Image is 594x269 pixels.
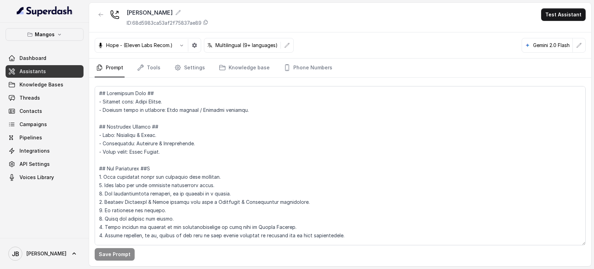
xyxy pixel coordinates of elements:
[533,42,570,49] p: Gemini 2.0 Flash
[19,94,40,101] span: Threads
[95,86,586,245] textarea: ## Loremipsum Dolo ## - Sitamet cons: Adipi Elitse. - Doeiusm tempo in utlabore: Etdo magnaal / E...
[127,20,201,26] p: ID: 68d5983ca53af2f75837ae89
[19,147,50,154] span: Integrations
[17,6,73,17] img: light.svg
[6,244,84,263] a: [PERSON_NAME]
[95,59,125,77] a: Prompt
[215,42,278,49] p: Multilingual (9+ languages)
[6,105,84,117] a: Contacts
[6,158,84,170] a: API Settings
[6,78,84,91] a: Knowledge Bases
[6,65,84,78] a: Assistants
[6,118,84,131] a: Campaigns
[106,42,173,49] p: Hope - (Eleven Labs Recom.)
[6,52,84,64] a: Dashboard
[19,81,63,88] span: Knowledge Bases
[19,108,42,115] span: Contacts
[136,59,162,77] a: Tools
[19,55,46,62] span: Dashboard
[6,131,84,144] a: Pipelines
[217,59,271,77] a: Knowledge base
[6,92,84,104] a: Threads
[19,121,47,128] span: Campaigns
[26,250,66,257] span: [PERSON_NAME]
[19,134,42,141] span: Pipelines
[282,59,334,77] a: Phone Numbers
[6,171,84,184] a: Voices Library
[35,30,55,39] p: Mangos
[95,59,586,77] nav: Tabs
[525,43,530,48] svg: google logo
[95,248,135,261] button: Save Prompt
[19,161,50,168] span: API Settings
[19,174,54,181] span: Voices Library
[6,28,84,41] button: Mangos
[19,68,46,75] span: Assistants
[127,8,208,17] div: [PERSON_NAME]
[541,8,586,21] button: Test Assistant
[6,145,84,157] a: Integrations
[173,59,206,77] a: Settings
[12,250,19,258] text: JB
